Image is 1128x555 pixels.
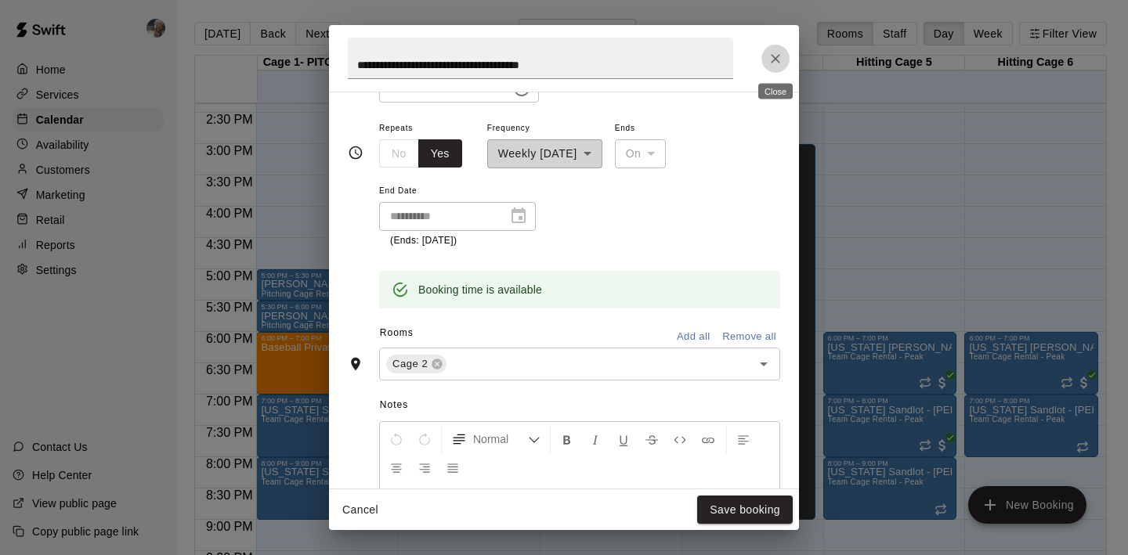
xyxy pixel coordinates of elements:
button: Remove all [718,325,780,349]
span: Notes [380,393,780,418]
button: Right Align [411,453,438,481]
button: Insert Link [695,425,721,453]
button: Undo [383,425,410,453]
button: Left Align [730,425,757,453]
span: Normal [473,431,528,447]
div: On [615,139,667,168]
p: (Ends: [DATE]) [390,233,525,249]
svg: Rooms [348,356,363,372]
div: Cage 2 [386,355,446,373]
button: Formatting Options [445,425,547,453]
button: Open [753,353,775,375]
button: Close [761,45,790,73]
button: Redo [411,425,438,453]
button: Cancel [335,496,385,524]
div: Booking time is available [418,276,542,304]
svg: Timing [348,145,363,160]
button: Format Underline [610,425,637,453]
button: Insert Code [667,425,693,453]
span: End Date [379,181,536,202]
button: Format Italics [582,425,609,453]
button: Save booking [697,496,793,524]
button: Yes [418,139,462,168]
span: Frequency [487,118,602,139]
div: outlined button group [379,139,462,168]
div: Close [758,84,793,99]
span: Ends [615,118,667,139]
span: Cage 2 [386,356,434,372]
span: Rooms [380,327,414,338]
button: Justify Align [439,453,466,481]
button: Add all [668,325,718,349]
button: Center Align [383,453,410,481]
button: Format Bold [554,425,580,453]
span: Repeats [379,118,475,139]
button: Format Strikethrough [638,425,665,453]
